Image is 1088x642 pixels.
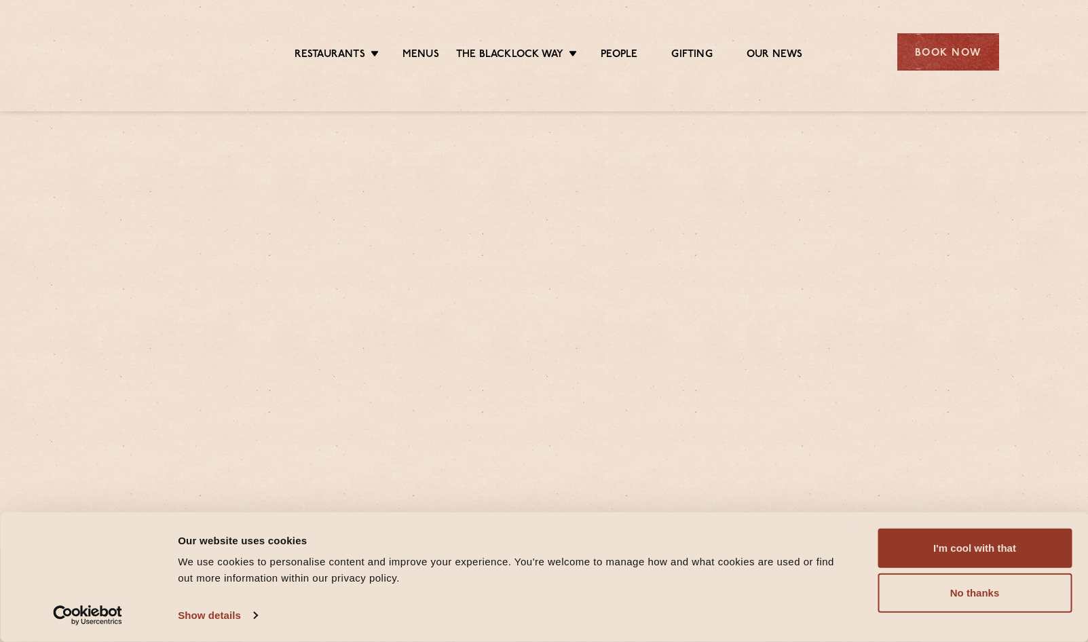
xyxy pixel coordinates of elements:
[178,554,847,586] div: We use cookies to personalise content and improve your experience. You're welcome to manage how a...
[178,532,847,548] div: Our website uses cookies
[747,48,803,63] a: Our News
[90,13,207,91] img: svg%3E
[178,605,257,626] a: Show details
[295,48,365,63] a: Restaurants
[878,573,1072,613] button: No thanks
[601,48,637,63] a: People
[671,48,712,63] a: Gifting
[29,605,147,626] a: Usercentrics Cookiebot - opens in a new window
[456,48,563,63] a: The Blacklock Way
[878,529,1072,568] button: I'm cool with that
[402,48,439,63] a: Menus
[897,33,999,71] div: Book Now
